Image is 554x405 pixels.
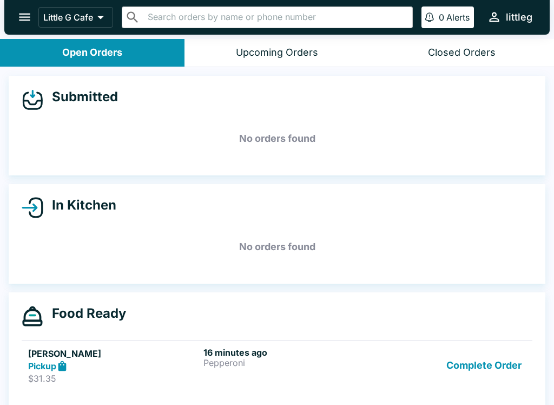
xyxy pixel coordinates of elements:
h4: Submitted [43,89,118,105]
div: Open Orders [62,47,122,59]
a: [PERSON_NAME]Pickup$31.3516 minutes agoPepperoniComplete Order [22,340,532,391]
p: $31.35 [28,373,199,384]
h5: No orders found [22,227,532,266]
strong: Pickup [28,361,56,371]
div: littleg [506,11,532,24]
h4: In Kitchen [43,197,116,213]
button: open drawer [11,3,38,31]
p: Alerts [446,12,470,23]
h5: No orders found [22,119,532,158]
button: Little G Cafe [38,7,113,28]
p: 0 [439,12,444,23]
div: Upcoming Orders [236,47,318,59]
button: Complete Order [442,347,526,384]
h5: [PERSON_NAME] [28,347,199,360]
h6: 16 minutes ago [203,347,374,358]
p: Little G Cafe [43,12,93,23]
input: Search orders by name or phone number [144,10,408,25]
h4: Food Ready [43,305,126,322]
button: littleg [483,5,537,29]
p: Pepperoni [203,358,374,368]
div: Closed Orders [428,47,496,59]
